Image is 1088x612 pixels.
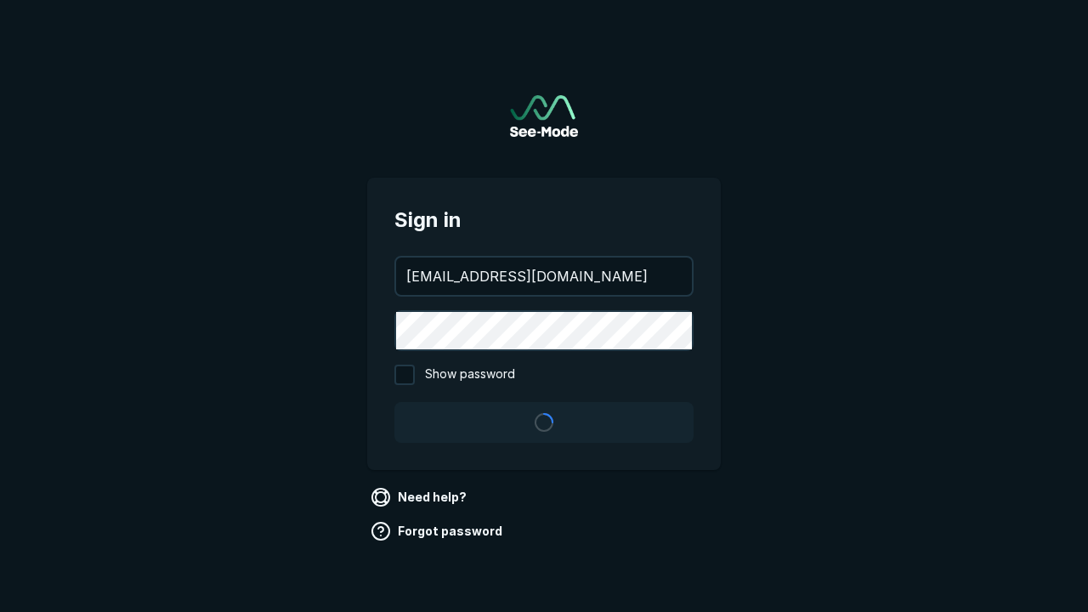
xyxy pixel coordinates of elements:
a: Go to sign in [510,95,578,137]
a: Need help? [367,484,473,511]
span: Sign in [394,205,694,235]
a: Forgot password [367,518,509,545]
span: Show password [425,365,515,385]
input: your@email.com [396,258,692,295]
img: See-Mode Logo [510,95,578,137]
